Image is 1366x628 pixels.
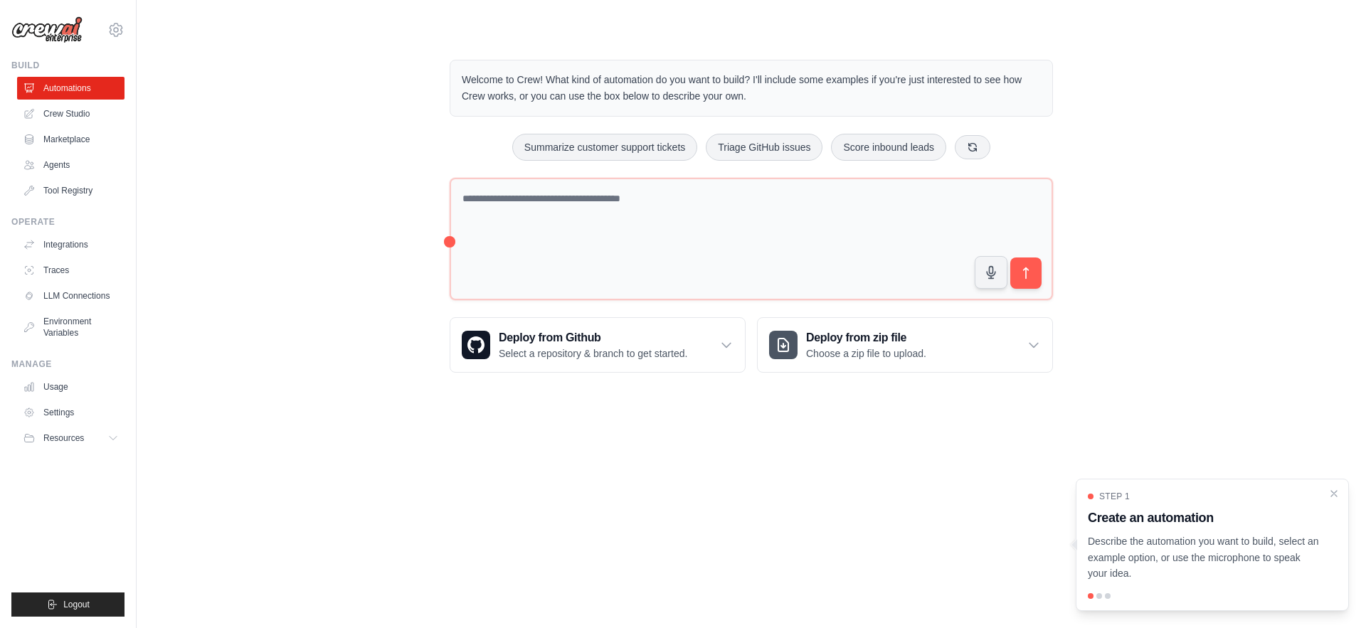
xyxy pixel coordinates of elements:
div: Operate [11,216,125,228]
button: Resources [17,427,125,449]
a: Agents [17,154,125,176]
img: Logo [11,16,83,43]
p: Describe the automation you want to build, select an example option, or use the microphone to spe... [1088,533,1320,582]
span: Logout [63,599,90,610]
h3: Deploy from Github [499,329,687,346]
button: Score inbound leads [831,134,946,161]
div: Build [11,60,125,71]
a: Automations [17,77,125,100]
a: Tool Registry [17,179,125,202]
span: Resources [43,432,84,444]
a: Usage [17,376,125,398]
a: Environment Variables [17,310,125,344]
button: Summarize customer support tickets [512,134,697,161]
p: Welcome to Crew! What kind of automation do you want to build? I'll include some examples if you'... [462,72,1041,105]
button: Close walkthrough [1328,488,1340,499]
a: Marketplace [17,128,125,151]
button: Triage GitHub issues [706,134,822,161]
a: Traces [17,259,125,282]
div: Manage [11,358,125,370]
a: LLM Connections [17,284,125,307]
a: Crew Studio [17,102,125,125]
span: Step 1 [1099,491,1130,502]
h3: Deploy from zip file [806,329,926,346]
button: Logout [11,592,125,617]
a: Integrations [17,233,125,256]
p: Choose a zip file to upload. [806,346,926,361]
a: Settings [17,401,125,424]
h3: Create an automation [1088,508,1320,528]
p: Select a repository & branch to get started. [499,346,687,361]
